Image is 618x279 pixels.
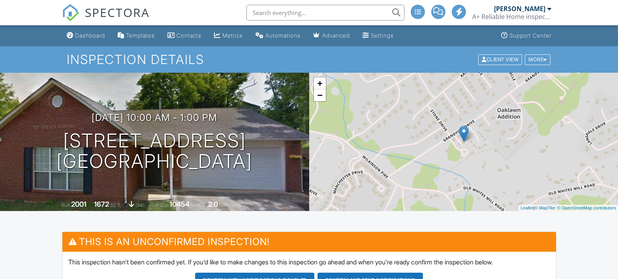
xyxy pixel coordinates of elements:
[371,32,394,39] div: Settings
[126,32,155,39] div: Templates
[135,202,144,208] span: slab
[110,202,121,208] span: sq. ft.
[557,205,616,210] a: © OpenStreetMap contributors
[478,54,522,65] div: Client View
[115,28,158,43] a: Templates
[219,202,242,208] span: bathrooms
[64,28,108,43] a: Dashboard
[85,4,150,21] span: SPECTORA
[169,200,190,208] div: 10454
[314,89,326,101] a: Zoom out
[314,77,326,89] a: Zoom in
[246,5,404,21] input: Search everything...
[191,202,201,208] span: sq.ft.
[518,205,618,211] div: |
[92,112,217,123] h3: [DATE] 10:00 am - 1:00 pm
[62,4,79,21] img: The Best Home Inspection Software - Spectora
[177,32,201,39] div: Contacts
[520,205,533,210] a: Leaflet
[61,202,70,208] span: Built
[56,130,252,172] h1: [STREET_ADDRESS] [GEOGRAPHIC_DATA]
[152,202,168,208] span: Lot Size
[222,32,243,39] div: Metrics
[62,232,556,251] h3: This is an Unconfirmed Inspection!
[67,53,551,66] h1: Inspection Details
[252,28,304,43] a: Automations (Advanced)
[68,258,550,266] p: This inspection hasn't been confirmed yet. If you'd like to make changes to this inspection go ah...
[164,28,205,43] a: Contacts
[525,54,550,65] div: More
[71,200,86,208] div: 2001
[94,200,109,208] div: 1672
[477,56,524,62] a: Client View
[211,28,246,43] a: Metrics
[472,13,551,21] div: A+ Reliable Home inspections LLC
[265,32,301,39] div: Automations
[535,205,556,210] a: © MapTiler
[509,32,552,39] div: Support Center
[208,200,218,208] div: 2.0
[322,32,350,39] div: Advanced
[310,28,353,43] a: Advanced
[494,5,545,13] div: [PERSON_NAME]
[359,28,397,43] a: Settings
[62,11,150,27] a: SPECTORA
[75,32,105,39] div: Dashboard
[498,28,555,43] a: Support Center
